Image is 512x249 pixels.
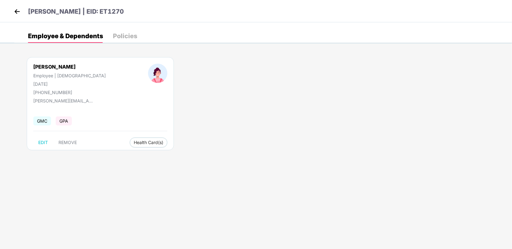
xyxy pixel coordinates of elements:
[56,116,72,125] span: GPA
[28,7,124,16] p: [PERSON_NAME] | EID: ET1270
[33,98,95,103] div: [PERSON_NAME][EMAIL_ADDRESS][DOMAIN_NAME]
[130,138,167,147] button: Health Card(s)
[33,90,106,95] div: [PHONE_NUMBER]
[113,33,137,39] div: Policies
[33,81,106,87] div: [DATE]
[28,33,103,39] div: Employee & Dependents
[148,64,167,83] img: profileImage
[54,138,82,147] button: REMOVE
[33,73,106,78] div: Employee | [DEMOGRAPHIC_DATA]
[33,116,51,125] span: GMC
[38,140,48,145] span: EDIT
[58,140,77,145] span: REMOVE
[12,7,22,16] img: back
[33,64,106,70] div: [PERSON_NAME]
[33,138,53,147] button: EDIT
[134,141,163,144] span: Health Card(s)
